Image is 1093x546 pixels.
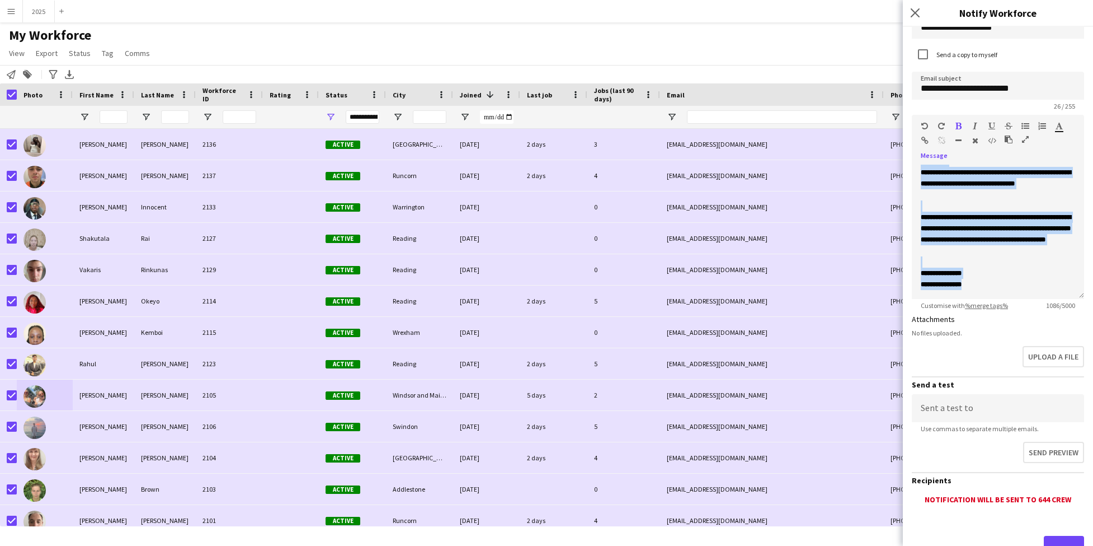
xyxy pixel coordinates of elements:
button: Ordered List [1038,122,1046,130]
img: Jacob Thompson [23,166,46,188]
div: [PHONE_NUMBER] [884,286,1027,316]
img: amelia carpenter [23,385,46,408]
div: No files uploaded. [912,329,1084,337]
div: [PERSON_NAME] [73,474,134,505]
div: [PERSON_NAME] [134,411,196,442]
div: [EMAIL_ADDRESS][DOMAIN_NAME] [660,223,884,254]
button: Undo [921,122,929,130]
div: 2 [587,380,660,410]
div: [PHONE_NUMBER] [884,348,1027,379]
div: [PERSON_NAME] [73,442,134,473]
div: 2123 [196,348,263,379]
span: Active [326,297,360,306]
div: Shakutala [73,223,134,254]
div: [EMAIL_ADDRESS][DOMAIN_NAME] [660,474,884,505]
div: [EMAIL_ADDRESS][DOMAIN_NAME] [660,505,884,536]
span: Email [667,91,685,99]
div: 0 [587,192,660,222]
span: My Workforce [9,27,91,44]
span: Use commas to separate multiple emails. [912,424,1048,433]
button: Text Color [1055,122,1063,130]
div: [EMAIL_ADDRESS][DOMAIN_NAME] [660,286,884,316]
a: %merge tags% [965,301,1008,310]
button: Open Filter Menu [891,112,901,122]
div: [EMAIL_ADDRESS][DOMAIN_NAME] [660,348,884,379]
div: 2 days [520,411,587,442]
div: [PHONE_NUMBER] [884,505,1027,536]
a: Comms [120,46,154,60]
button: Open Filter Menu [202,112,213,122]
div: 5 [587,348,660,379]
div: 2 days [520,286,587,316]
div: [PHONE_NUMBER] [884,317,1027,348]
div: Addlestone [386,474,453,505]
span: Active [326,360,360,368]
div: Swindon [386,411,453,442]
span: Active [326,203,360,212]
span: Status [326,91,347,99]
button: Open Filter Menu [667,112,677,122]
label: Attachments [912,314,955,324]
span: Active [326,172,360,180]
img: Vakaris Rinkunas [23,260,46,282]
button: Underline [988,122,996,130]
span: Last job [527,91,552,99]
span: Active [326,266,360,274]
button: Insert Link [921,136,929,145]
div: [DATE] [453,254,520,285]
div: 2106 [196,411,263,442]
div: [EMAIL_ADDRESS][DOMAIN_NAME] [660,380,884,410]
app-action-btn: Notify workforce [4,68,18,81]
div: [DATE] [453,442,520,473]
div: 0 [587,254,660,285]
div: 2136 [196,129,263,160]
h3: Recipients [912,475,1084,486]
input: City Filter Input [413,110,446,124]
div: [PHONE_NUMBER] [884,474,1027,505]
button: HTML Code [988,136,996,145]
div: 0 [587,474,660,505]
div: [PERSON_NAME] [73,317,134,348]
span: Rating [270,91,291,99]
a: Export [31,46,62,60]
button: Redo [937,122,945,130]
div: 2 days [520,442,587,473]
div: 4 [587,160,660,191]
div: 2103 [196,474,263,505]
span: Customise with [912,301,1017,310]
div: Vakaris [73,254,134,285]
div: 2137 [196,160,263,191]
div: Reading [386,223,453,254]
button: Open Filter Menu [141,112,151,122]
button: Clear Formatting [971,136,979,145]
div: [PHONE_NUMBER] [884,411,1027,442]
div: 5 [587,411,660,442]
span: 26 / 255 [1045,102,1084,110]
img: Caroline Okeyo [23,291,46,314]
button: Unordered List [1021,122,1029,130]
div: Okeyo [134,286,196,316]
div: [PHONE_NUMBER] [884,129,1027,160]
div: 2 days [520,505,587,536]
a: Status [64,46,95,60]
div: [DATE] [453,192,520,222]
div: 2105 [196,380,263,410]
div: Warrington [386,192,453,222]
span: Workforce ID [202,86,243,103]
span: Jobs (last 90 days) [594,86,640,103]
button: Horizontal Line [954,136,962,145]
span: Active [326,517,360,525]
div: [DATE] [453,317,520,348]
div: [DATE] [453,286,520,316]
span: 1086 / 5000 [1037,301,1084,310]
button: Paste as plain text [1005,135,1012,144]
div: Reading [386,286,453,316]
div: [PERSON_NAME] [134,129,196,160]
div: 2133 [196,192,263,222]
span: Active [326,423,360,431]
div: [PERSON_NAME] [134,442,196,473]
div: 4 [587,505,660,536]
div: 2104 [196,442,263,473]
div: [EMAIL_ADDRESS][DOMAIN_NAME] [660,317,884,348]
img: Albertina Bassil-Gomes [23,134,46,157]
